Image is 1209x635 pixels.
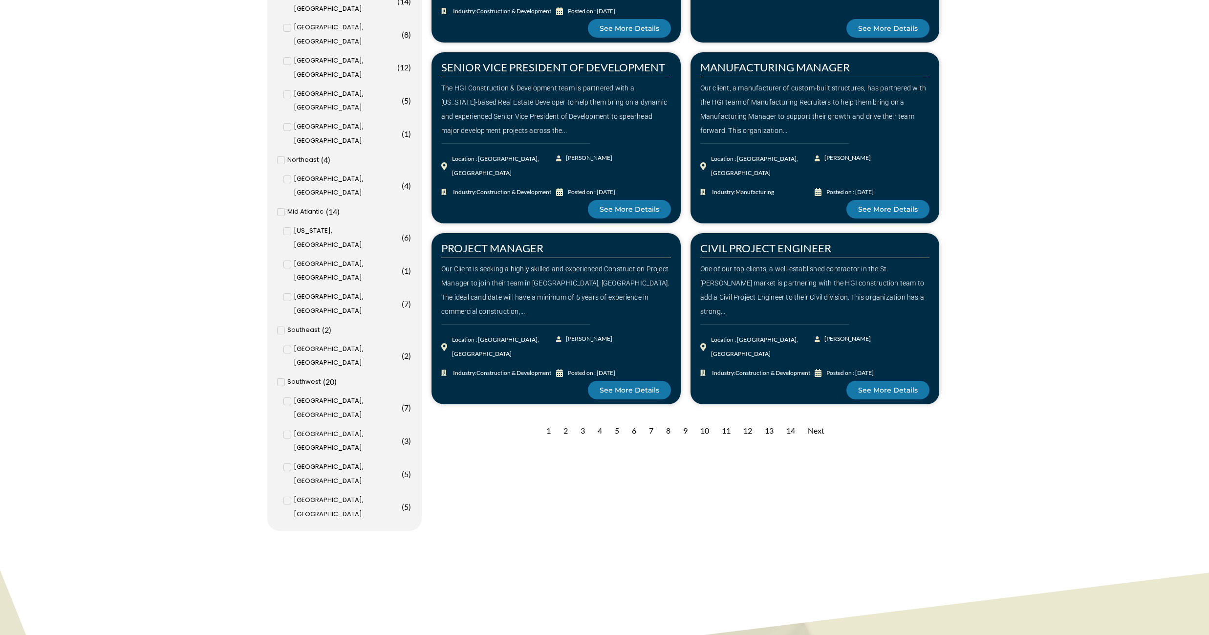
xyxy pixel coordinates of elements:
div: One of our top clients, a well-established contractor in the St. [PERSON_NAME] market is partneri... [700,262,930,318]
div: 13 [760,419,778,443]
span: See More Details [600,387,659,394]
span: ( [402,436,404,445]
a: Industry:Construction & Development [700,366,815,380]
span: 4 [324,155,328,164]
span: ( [402,266,404,275]
div: 14 [781,419,800,443]
a: See More Details [588,200,671,219]
span: ) [409,181,411,190]
span: [PERSON_NAME] [822,332,871,346]
span: ) [409,351,411,360]
span: ( [397,63,400,72]
div: Posted on : [DATE] [568,366,615,380]
div: 10 [695,419,714,443]
span: ( [326,207,328,216]
div: 5 [610,419,624,443]
span: ( [321,155,324,164]
a: See More Details [588,381,671,399]
span: 3 [404,436,409,445]
a: Industry:Manufacturing [700,185,815,199]
div: The HGI Construction & Development team is partnered with a [US_STATE]-based Real Estate Develope... [441,81,671,137]
div: Posted on : [DATE] [826,185,874,199]
span: See More Details [600,206,659,213]
div: 7 [644,419,658,443]
a: PROJECT MANAGER [441,241,543,255]
span: ( [402,129,404,138]
a: Industry:Construction & Development [441,185,556,199]
a: Industry:Construction & Development [441,4,556,19]
span: Construction & Development [476,188,551,196]
div: Location : [GEOGRAPHIC_DATA], [GEOGRAPHIC_DATA] [452,152,556,180]
span: ) [409,299,411,308]
span: 5 [404,96,409,105]
span: [GEOGRAPHIC_DATA], [GEOGRAPHIC_DATA] [294,290,399,318]
span: ) [409,96,411,105]
span: ) [409,129,411,138]
span: 12 [400,63,409,72]
span: ) [409,266,411,275]
span: [GEOGRAPHIC_DATA], [GEOGRAPHIC_DATA] [294,54,395,82]
span: ) [409,403,411,412]
a: [PERSON_NAME] [556,332,613,346]
span: ( [402,502,404,511]
span: ( [402,96,404,105]
span: Manufacturing [735,188,774,196]
span: 2 [324,325,329,334]
div: 3 [576,419,590,443]
a: MANUFACTURING MANAGER [700,61,850,74]
span: [GEOGRAPHIC_DATA], [GEOGRAPHIC_DATA] [294,87,399,115]
a: See More Details [846,19,929,38]
a: [PERSON_NAME] [556,151,613,165]
div: Location : [GEOGRAPHIC_DATA], [GEOGRAPHIC_DATA] [711,152,815,180]
span: [GEOGRAPHIC_DATA], [GEOGRAPHIC_DATA] [294,493,399,522]
span: ) [409,436,411,445]
span: [GEOGRAPHIC_DATA], [GEOGRAPHIC_DATA] [294,172,399,200]
a: See More Details [846,200,929,219]
span: Mid Atlantic [287,205,324,219]
span: 14 [328,207,337,216]
div: 2 [559,419,573,443]
div: Location : [GEOGRAPHIC_DATA], [GEOGRAPHIC_DATA] [711,333,815,361]
span: ( [402,30,404,39]
span: Industry: [451,366,551,380]
span: ) [334,377,337,386]
span: [GEOGRAPHIC_DATA], [GEOGRAPHIC_DATA] [294,21,399,49]
span: 5 [404,502,409,511]
span: Industry: [710,366,810,380]
span: ) [329,325,331,334]
span: ) [337,207,340,216]
span: ( [402,181,404,190]
div: Our Client is seeking a highly skilled and experienced Construction Project Manager to join their... [441,262,671,318]
span: Construction & Development [735,369,810,376]
span: [GEOGRAPHIC_DATA], [GEOGRAPHIC_DATA] [294,257,399,285]
span: ( [402,299,404,308]
a: [PERSON_NAME] [815,151,872,165]
span: ) [409,233,411,242]
span: ) [409,469,411,479]
span: [GEOGRAPHIC_DATA], [GEOGRAPHIC_DATA] [294,460,399,488]
span: [PERSON_NAME] [822,151,871,165]
span: 1 [404,129,409,138]
div: 1 [541,419,556,443]
span: ( [402,351,404,360]
span: [GEOGRAPHIC_DATA], [GEOGRAPHIC_DATA] [294,342,399,371]
span: Construction & Development [476,369,551,376]
span: [US_STATE], [GEOGRAPHIC_DATA] [294,224,399,252]
span: ( [402,403,404,412]
span: ( [322,325,324,334]
span: ) [328,155,330,164]
span: 6 [404,233,409,242]
span: 4 [404,181,409,190]
div: Our client, a manufacturer of custom-built structures, has partnered with the HGI team of Manufac... [700,81,930,137]
span: [PERSON_NAME] [563,151,612,165]
span: Industry: [451,185,551,199]
span: See More Details [600,25,659,32]
a: SENIOR VICE PRESIDENT OF DEVELOPMENT [441,61,665,74]
div: Location : [GEOGRAPHIC_DATA], [GEOGRAPHIC_DATA] [452,333,556,361]
span: 2 [404,351,409,360]
div: 9 [678,419,692,443]
div: 8 [661,419,675,443]
span: Industry: [710,185,774,199]
span: [GEOGRAPHIC_DATA], [GEOGRAPHIC_DATA] [294,394,399,422]
div: 4 [593,419,607,443]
